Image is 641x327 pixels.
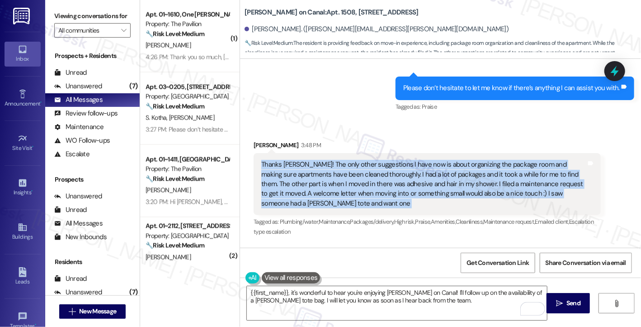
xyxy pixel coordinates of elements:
[394,218,415,226] span: High risk ,
[127,79,140,93] div: (7)
[5,220,41,244] a: Buildings
[254,218,594,235] span: Escalation type escalation
[146,221,229,231] div: Apt. 01~2112, [STREET_ADDRESS][GEOGRAPHIC_DATA][US_STATE][STREET_ADDRESS]
[261,160,586,208] div: Thanks [PERSON_NAME]! The only other suggestions I have now is about organizing the package room ...
[403,83,620,93] div: Please don’t hesitate to let me know if there’s anything I can assist you with.
[350,218,394,226] span: Packages/delivery ,
[146,164,229,174] div: Property: The Pavilion
[54,219,103,228] div: All Messages
[546,258,626,268] span: Share Conversation via email
[422,103,437,111] span: Praise
[299,140,321,150] div: 3:48 PM
[146,241,204,250] strong: 🔧 Risk Level: Medium
[54,136,110,145] div: WO Follow-ups
[146,253,191,261] span: [PERSON_NAME]
[146,53,319,61] div: 4:26 PM: Thank you so much, [PERSON_NAME]! Have a great day..
[280,218,319,226] span: Plumbing/water ,
[431,218,456,226] span: Amenities ,
[146,155,229,164] div: Apt. 01~1411, [GEOGRAPHIC_DATA][PERSON_NAME]
[146,175,204,183] strong: 🔧 Risk Level: Medium
[54,149,90,159] div: Escalate
[5,175,41,200] a: Insights •
[5,42,41,66] a: Inbox
[247,286,547,320] textarea: To enrich screen reader interactions, please activate Accessibility in Grammarly extension settings
[59,304,126,319] button: New Message
[127,285,140,299] div: (7)
[169,114,214,122] span: [PERSON_NAME]
[566,298,580,308] span: Send
[415,218,430,226] span: Praise ,
[45,175,140,184] div: Prospects
[54,9,131,23] label: Viewing conversations for
[54,122,104,132] div: Maintenance
[245,38,641,58] span: : The resident is providing feedback on move-in experience, including package room organization a...
[45,257,140,267] div: Residents
[54,68,87,77] div: Unread
[54,82,102,91] div: Unanswered
[54,205,87,215] div: Unread
[33,144,34,150] span: •
[484,218,535,226] span: Maintenance request ,
[556,300,563,307] i: 
[146,102,204,111] strong: 🔧 Risk Level: Medium
[319,218,350,226] span: Maintenance ,
[13,8,32,24] img: ResiDesk Logo
[146,114,169,122] span: S. Kotha
[146,92,229,101] div: Property: [GEOGRAPHIC_DATA]
[54,192,102,201] div: Unanswered
[146,82,229,92] div: Apt. 03~0205, [STREET_ADDRESS][GEOGRAPHIC_DATA][US_STATE][STREET_ADDRESS]
[540,253,632,273] button: Share Conversation via email
[146,30,204,38] strong: 🔧 Risk Level: Medium
[146,19,229,29] div: Property: The Pavilion
[146,10,229,19] div: Apt. 01~1610, One [PERSON_NAME]
[456,218,483,226] span: Cleanliness ,
[54,232,107,242] div: New Inbounds
[254,140,601,153] div: [PERSON_NAME]
[146,41,191,49] span: [PERSON_NAME]
[121,27,126,34] i: 
[69,308,75,315] i: 
[461,253,535,273] button: Get Conversation Link
[396,100,634,113] div: Tagged as:
[54,274,87,284] div: Unread
[45,51,140,61] div: Prospects + Residents
[40,99,42,106] span: •
[613,300,620,307] i: 
[58,23,116,38] input: All communities
[146,186,191,194] span: [PERSON_NAME]
[146,231,229,241] div: Property: [GEOGRAPHIC_DATA]
[31,188,33,194] span: •
[245,24,509,34] div: [PERSON_NAME]. ([PERSON_NAME][EMAIL_ADDRESS][PERSON_NAME][DOMAIN_NAME])
[5,264,41,289] a: Leads
[54,95,103,105] div: All Messages
[254,215,601,238] div: Tagged as:
[535,218,569,226] span: Emailed client ,
[467,258,529,268] span: Get Conversation Link
[547,293,590,313] button: Send
[54,288,102,297] div: Unanswered
[146,125,365,134] div: 3:27 PM: Please don’t hesitate to let me know if there’s anything I can assist you with.
[79,307,116,316] span: New Message
[245,39,292,47] strong: 🔧 Risk Level: Medium
[245,8,419,17] b: [PERSON_NAME] on Canal: Apt. 1508, [STREET_ADDRESS]
[5,131,41,155] a: Site Visit •
[54,109,118,118] div: Review follow-ups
